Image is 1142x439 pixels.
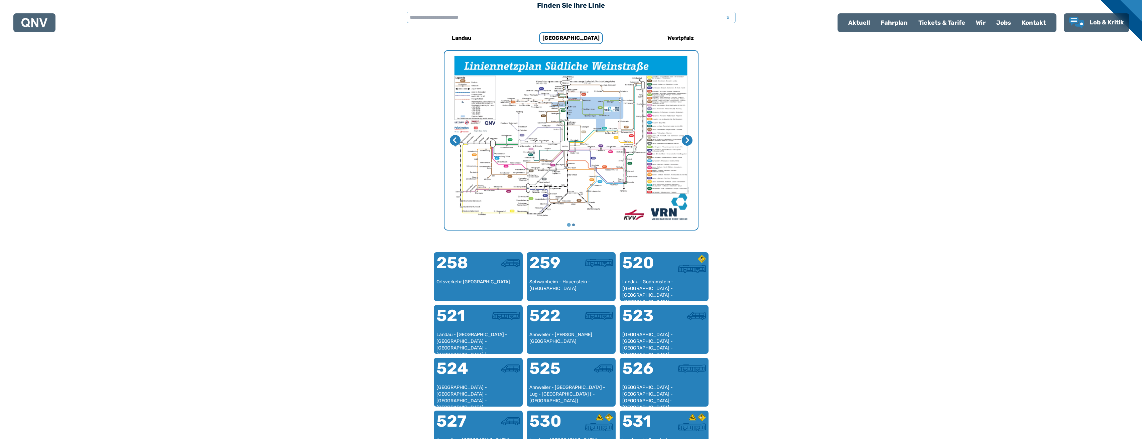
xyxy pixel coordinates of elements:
[572,224,575,226] button: Gehe zu Seite 2
[436,360,478,385] div: 524
[529,279,613,298] div: Schwanheim – Hauenstein – [GEOGRAPHIC_DATA]
[622,413,664,437] div: 531
[687,312,706,320] img: Kleinbus
[594,364,613,373] img: Kleinbus
[529,384,613,404] div: Annweiler - [GEOGRAPHIC_DATA] - Lug - [GEOGRAPHIC_DATA] ( - [GEOGRAPHIC_DATA])
[21,18,47,27] img: QNV Logo
[529,308,571,332] div: 522
[529,360,571,385] div: 525
[1016,14,1051,31] a: Kontakt
[492,312,520,320] img: Überlandbus
[971,14,991,31] a: Wir
[529,255,571,279] div: 259
[436,384,520,404] div: [GEOGRAPHIC_DATA] - [GEOGRAPHIC_DATA] - [GEOGRAPHIC_DATA] - [GEOGRAPHIC_DATA] - [GEOGRAPHIC_DATA]
[445,51,698,230] img: Netzpläne Südpfalz Seite 1 von 2
[991,14,1016,31] a: Jobs
[436,255,478,279] div: 258
[622,255,664,279] div: 520
[529,331,613,351] div: Annweiler - [PERSON_NAME][GEOGRAPHIC_DATA]
[501,417,520,425] img: Kleinbus
[445,51,698,230] li: 1 von 2
[501,364,520,373] img: Kleinbus
[1090,19,1124,26] span: Lob & Kritik
[678,423,706,431] img: Überlandbus
[665,33,696,43] h6: Westpfalz
[436,331,520,351] div: Landau - [GEOGRAPHIC_DATA] - [GEOGRAPHIC_DATA] - [GEOGRAPHIC_DATA] - [GEOGRAPHIC_DATA] ( - [GEOGR...
[445,51,698,230] div: My Favorite Images
[622,384,706,404] div: [GEOGRAPHIC_DATA] - [GEOGRAPHIC_DATA] - [GEOGRAPHIC_DATA]-[GEOGRAPHIC_DATA]
[585,259,613,267] img: Überlandbus
[678,265,706,273] img: Überlandbus
[436,279,520,298] div: Ortsverkehr [GEOGRAPHIC_DATA]
[449,33,474,43] h6: Landau
[622,279,706,298] div: Landau - Godramstein - [GEOGRAPHIC_DATA] - [GEOGRAPHIC_DATA] - [GEOGRAPHIC_DATA]
[585,423,613,431] img: Überlandbus
[724,13,733,21] span: x
[682,135,692,146] button: Nächste Seite
[622,308,664,332] div: 523
[585,312,613,320] img: Überlandbus
[622,360,664,385] div: 526
[417,30,506,46] a: Landau
[678,364,706,373] img: Überlandbus
[913,14,971,31] a: Tickets & Tarife
[501,259,520,267] img: Kleinbus
[21,16,47,29] a: QNV Logo
[1069,17,1124,29] a: Lob & Kritik
[436,308,478,332] div: 521
[875,14,913,31] a: Fahrplan
[539,32,603,44] h6: [GEOGRAPHIC_DATA]
[527,30,616,46] a: [GEOGRAPHIC_DATA]
[445,223,698,227] ul: Wählen Sie eine Seite zum Anzeigen
[529,413,571,437] div: 530
[436,413,478,437] div: 527
[567,223,570,227] button: Gehe zu Seite 1
[636,30,725,46] a: Westpfalz
[622,331,706,351] div: [GEOGRAPHIC_DATA] - [GEOGRAPHIC_DATA] - [GEOGRAPHIC_DATA] - [GEOGRAPHIC_DATA]
[843,14,875,31] a: Aktuell
[450,135,461,146] button: Letzte Seite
